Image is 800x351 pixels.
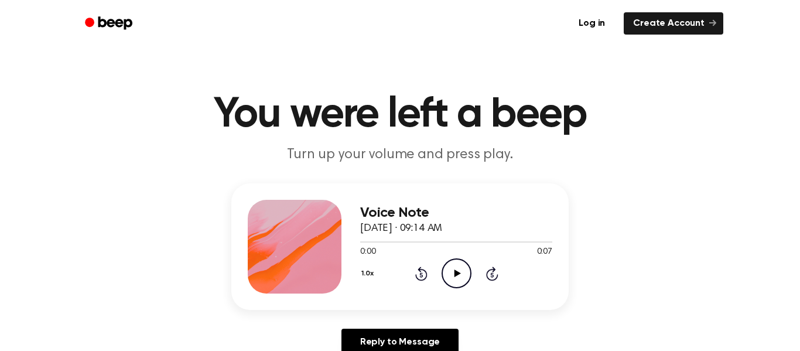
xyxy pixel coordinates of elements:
h3: Voice Note [360,205,552,221]
button: 1.0x [360,264,378,284]
a: Create Account [624,12,723,35]
p: Turn up your volume and press play. [175,145,625,165]
span: 0:07 [537,246,552,258]
a: Beep [77,12,143,35]
h1: You were left a beep [100,94,700,136]
a: Log in [567,10,617,37]
span: [DATE] · 09:14 AM [360,223,442,234]
span: 0:00 [360,246,375,258]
